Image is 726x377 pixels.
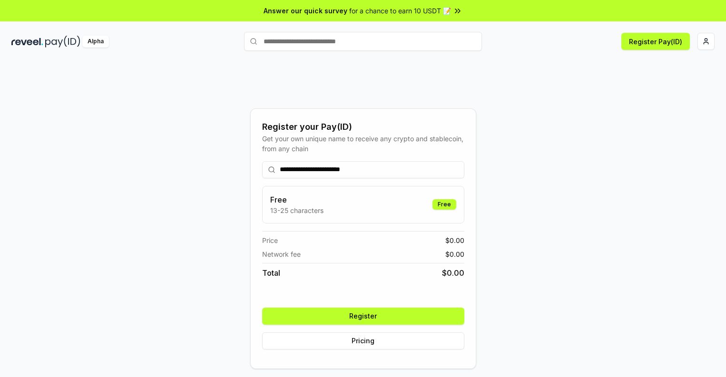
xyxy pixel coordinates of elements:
[82,36,109,48] div: Alpha
[45,36,80,48] img: pay_id
[262,332,464,349] button: Pricing
[262,308,464,325] button: Register
[262,235,278,245] span: Price
[270,194,324,205] h3: Free
[262,134,464,154] div: Get your own unique name to receive any crypto and stablecoin, from any chain
[262,120,464,134] div: Register your Pay(ID)
[621,33,690,50] button: Register Pay(ID)
[270,205,324,215] p: 13-25 characters
[349,6,451,16] span: for a chance to earn 10 USDT 📝
[262,249,301,259] span: Network fee
[442,267,464,279] span: $ 0.00
[11,36,43,48] img: reveel_dark
[264,6,347,16] span: Answer our quick survey
[432,199,456,210] div: Free
[262,267,280,279] span: Total
[445,235,464,245] span: $ 0.00
[445,249,464,259] span: $ 0.00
